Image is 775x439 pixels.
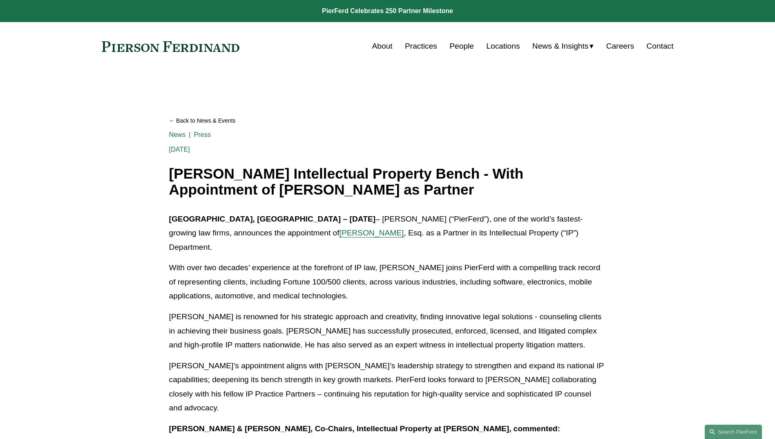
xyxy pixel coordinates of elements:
[169,212,606,255] p: – [PERSON_NAME] (“PierFerd”), one of the world’s fastest-growing law firms, announces the appoint...
[169,146,190,153] span: [DATE]
[169,215,376,223] strong: [GEOGRAPHIC_DATA], [GEOGRAPHIC_DATA] – [DATE]
[169,131,186,138] a: News
[169,359,606,415] p: [PERSON_NAME]’s appointment aligns with [PERSON_NAME]’s leadership strategy to strengthen and exp...
[606,38,634,54] a: Careers
[532,38,594,54] a: folder dropdown
[405,38,437,54] a: Practices
[705,425,762,439] a: Search this site
[169,424,560,433] strong: [PERSON_NAME] & [PERSON_NAME], Co-Chairs, Intellectual Property at [PERSON_NAME], commented:
[169,114,606,128] a: Back to News & Events
[449,38,474,54] a: People
[339,228,404,237] a: [PERSON_NAME]
[372,38,393,54] a: About
[194,131,211,138] a: Press
[169,261,606,303] p: With over two decades’ experience at the forefront of IP law, [PERSON_NAME] joins PierFerd with a...
[169,310,606,352] p: [PERSON_NAME] is renowned for his strategic approach and creativity, finding innovative legal sol...
[486,38,520,54] a: Locations
[646,38,673,54] a: Contact
[169,166,606,197] h1: [PERSON_NAME] Intellectual Property Bench - With Appointment of [PERSON_NAME] as Partner
[532,39,589,54] span: News & Insights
